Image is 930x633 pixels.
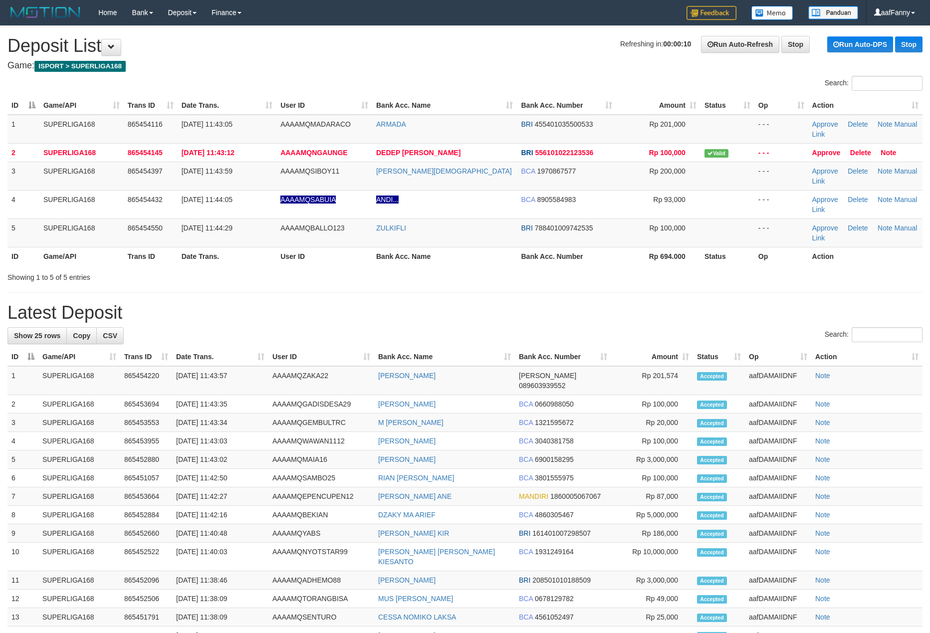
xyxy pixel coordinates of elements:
span: Copy 6900158295 to clipboard [535,455,574,463]
label: Search: [825,76,923,91]
a: Manual Link [812,196,918,213]
a: [PERSON_NAME] [378,372,436,380]
th: Action [808,247,923,265]
td: 865453955 [120,432,172,450]
a: Approve [812,224,838,232]
td: SUPERLIGA168 [38,395,120,414]
td: Rp 186,000 [611,524,693,543]
a: [PERSON_NAME] [378,400,436,408]
span: Copy 788401009742535 to clipboard [535,224,593,232]
a: [PERSON_NAME] [378,455,436,463]
span: 865454550 [128,224,163,232]
th: Status: activate to sort column ascending [693,348,745,366]
a: Note [815,455,830,463]
td: aafDAMAIIDNF [745,590,811,608]
td: 12 [7,590,38,608]
td: 3 [7,414,38,432]
a: Note [815,492,830,500]
td: SUPERLIGA168 [38,571,120,590]
a: Approve [812,149,841,157]
span: Copy 8905584983 to clipboard [537,196,576,204]
th: Trans ID [124,247,178,265]
span: 865454432 [128,196,163,204]
td: AAAAMQSAMBO25 [268,469,374,487]
a: RIAN [PERSON_NAME] [378,474,454,482]
a: Note [815,437,830,445]
td: SUPERLIGA168 [39,115,124,144]
span: Nama rekening ada tanda titik/strip, harap diedit [280,196,336,204]
td: [DATE] 11:43:57 [172,366,268,395]
th: User ID: activate to sort column ascending [276,96,372,115]
a: [PERSON_NAME][DEMOGRAPHIC_DATA] [376,167,512,175]
td: [DATE] 11:42:16 [172,506,268,524]
th: ID [7,247,39,265]
th: Op [754,247,808,265]
td: 865452522 [120,543,172,571]
a: Stop [895,36,923,52]
td: 4 [7,190,39,218]
span: BRI [521,149,533,157]
a: Note [815,400,830,408]
a: Note [815,595,830,603]
span: Accepted [697,372,727,381]
td: aafDAMAIIDNF [745,469,811,487]
span: Copy 208501010188509 to clipboard [532,576,591,584]
span: Copy 0660988050 to clipboard [535,400,574,408]
span: Copy [73,332,90,340]
span: [DATE] 11:43:12 [182,149,234,157]
td: Rp 100,000 [611,432,693,450]
span: Copy 556101022123536 to clipboard [535,149,594,157]
a: Stop [781,36,810,53]
td: 5 [7,218,39,247]
span: Accepted [697,437,727,446]
a: [PERSON_NAME] [PERSON_NAME] KIESANTO [378,548,495,566]
label: Search: [825,327,923,342]
input: Search: [852,76,923,91]
span: ISPORT > SUPERLIGA168 [34,61,126,72]
a: Note [815,548,830,556]
th: Op: activate to sort column ascending [745,348,811,366]
a: Note [878,167,893,175]
td: 2 [7,143,39,162]
span: Copy 1970867577 to clipboard [537,167,576,175]
span: CSV [103,332,117,340]
span: Copy 0678129782 to clipboard [535,595,574,603]
span: Accepted [697,474,727,483]
span: Copy 3801555975 to clipboard [535,474,574,482]
td: 865451057 [120,469,172,487]
th: Game/API: activate to sort column ascending [39,96,124,115]
td: Rp 5,000,000 [611,506,693,524]
a: Note [881,149,896,157]
a: Approve [812,196,838,204]
td: 865453664 [120,487,172,506]
span: Rp 100,000 [649,224,685,232]
td: aafDAMAIIDNF [745,366,811,395]
th: Bank Acc. Name: activate to sort column ascending [372,96,517,115]
a: CSV [96,327,124,344]
span: Copy 4561052497 to clipboard [535,613,574,621]
td: AAAAMQZAKA22 [268,366,374,395]
span: 865454397 [128,167,163,175]
td: Rp 100,000 [611,395,693,414]
span: Accepted [697,614,727,622]
span: BCA [519,548,533,556]
div: Showing 1 to 5 of 5 entries [7,268,380,282]
td: 7 [7,487,38,506]
td: 5 [7,450,38,469]
span: Rp 201,000 [649,120,685,128]
span: Accepted [697,511,727,520]
td: SUPERLIGA168 [38,469,120,487]
td: 865452096 [120,571,172,590]
h1: Deposit List [7,36,923,56]
td: Rp 10,000,000 [611,543,693,571]
td: [DATE] 11:42:50 [172,469,268,487]
span: BCA [519,455,533,463]
span: BRI [521,120,532,128]
td: Rp 20,000 [611,414,693,432]
span: Accepted [697,401,727,409]
td: 13 [7,608,38,627]
th: Bank Acc. Name: activate to sort column ascending [374,348,515,366]
td: aafDAMAIIDNF [745,608,811,627]
strong: 00:00:10 [663,40,691,48]
th: Date Trans.: activate to sort column ascending [178,96,277,115]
